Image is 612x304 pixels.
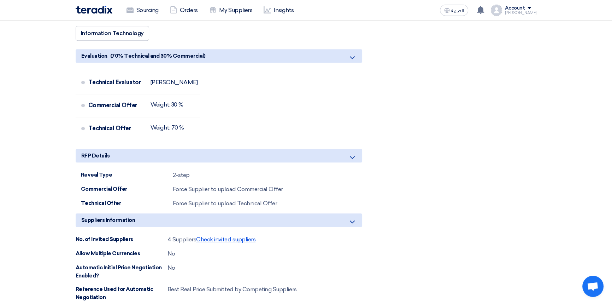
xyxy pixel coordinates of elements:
[173,185,283,194] div: Force Supplier to upload Commercial Offer
[167,249,175,258] div: No
[151,101,183,108] div: Weight: 30 %
[76,285,167,301] div: Reference Used for Automatic Negotiation
[81,152,110,160] span: RFP Details
[204,2,258,18] a: My Suppliers
[76,6,112,14] img: Teradix logo
[451,8,464,13] span: العربية
[196,236,255,243] span: Check invited suppliers
[167,264,175,272] div: No
[173,199,277,208] div: Force Supplier to upload Technical Offer
[167,285,297,294] div: Best Real Price Submitted by Competing Suppliers
[505,11,537,15] div: [PERSON_NAME]
[173,171,190,179] div: 2-step
[81,30,144,36] span: Information Technology
[76,235,167,243] div: No. of Invited Suppliers
[121,2,164,18] a: Sourcing
[81,171,173,179] div: Reveal Type
[582,276,604,297] div: Open chat
[505,5,525,11] div: Account
[151,124,184,131] div: Weight: 70 %
[258,2,299,18] a: Insights
[76,249,167,258] div: Allow Multiple Currencies
[76,264,167,280] div: Automatic Initial Price Negotiation Enabled?
[151,79,198,86] div: [PERSON_NAME]
[81,199,173,207] div: Technical Offer
[491,5,502,16] img: profile_test.png
[88,120,145,137] div: Technical Offer
[81,216,135,224] span: Suppliers Information
[440,5,468,16] button: العربية
[88,74,145,91] div: Technical Evaluator
[81,185,173,193] div: Commercial Offer
[110,52,206,60] span: (70% Technical and 30% Commercial)
[164,2,204,18] a: Orders
[81,52,107,60] span: Evaluation
[88,97,145,114] div: Commercial Offer
[167,235,256,244] div: 4 Suppliers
